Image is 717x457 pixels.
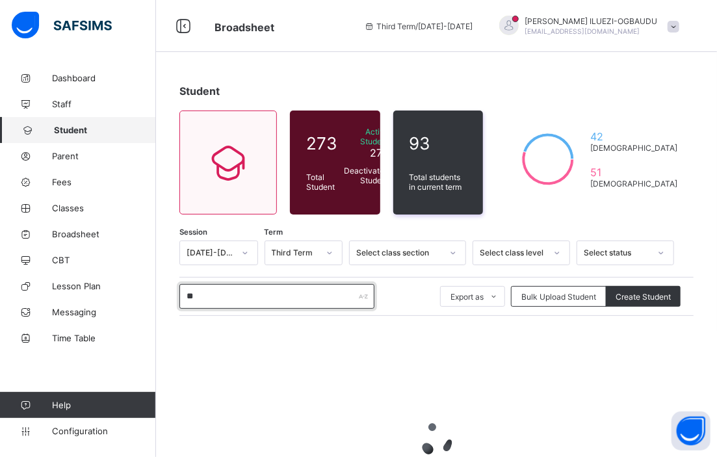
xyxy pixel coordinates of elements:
span: 93 [410,133,467,153]
button: Open asap [671,411,710,450]
span: Student [54,125,156,135]
span: 42 [590,130,677,143]
span: session/term information [364,21,473,31]
span: Staff [52,99,156,109]
span: Export as [450,292,484,302]
span: [PERSON_NAME] ILUEZI-OGBAUDU [525,16,658,26]
span: Classes [52,203,156,213]
span: Fees [52,177,156,187]
span: CBT [52,255,156,265]
span: Configuration [52,426,155,436]
span: Dashboard [52,73,156,83]
span: Active Student [344,127,389,146]
span: Broadsheet [215,21,274,34]
span: Messaging [52,307,156,317]
div: Total Student [303,169,341,195]
span: [DEMOGRAPHIC_DATA] [590,179,677,189]
span: Total students in current term [410,172,467,192]
span: 273 [306,133,337,153]
span: Time Table [52,333,156,343]
span: Create Student [616,292,671,302]
span: Lesson Plan [52,281,156,291]
div: VERONICAILUEZI-OGBAUDU [486,16,686,37]
div: Select class section [356,248,442,258]
img: safsims [12,12,112,39]
span: Term [265,228,283,237]
div: Select class level [480,248,546,258]
span: [DEMOGRAPHIC_DATA] [590,143,677,153]
span: Help [52,400,155,410]
span: Bulk Upload Student [521,292,596,302]
span: Student [179,85,220,98]
span: Parent [52,151,156,161]
div: Select status [584,248,650,258]
div: Third Term [272,248,319,258]
span: Deactivated Student [344,166,389,185]
span: 51 [590,166,677,179]
div: [DATE]-[DATE] [187,248,234,258]
span: Session [179,228,207,237]
span: Broadsheet [52,229,156,239]
span: [EMAIL_ADDRESS][DOMAIN_NAME] [525,27,640,35]
span: 273 [370,146,389,159]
